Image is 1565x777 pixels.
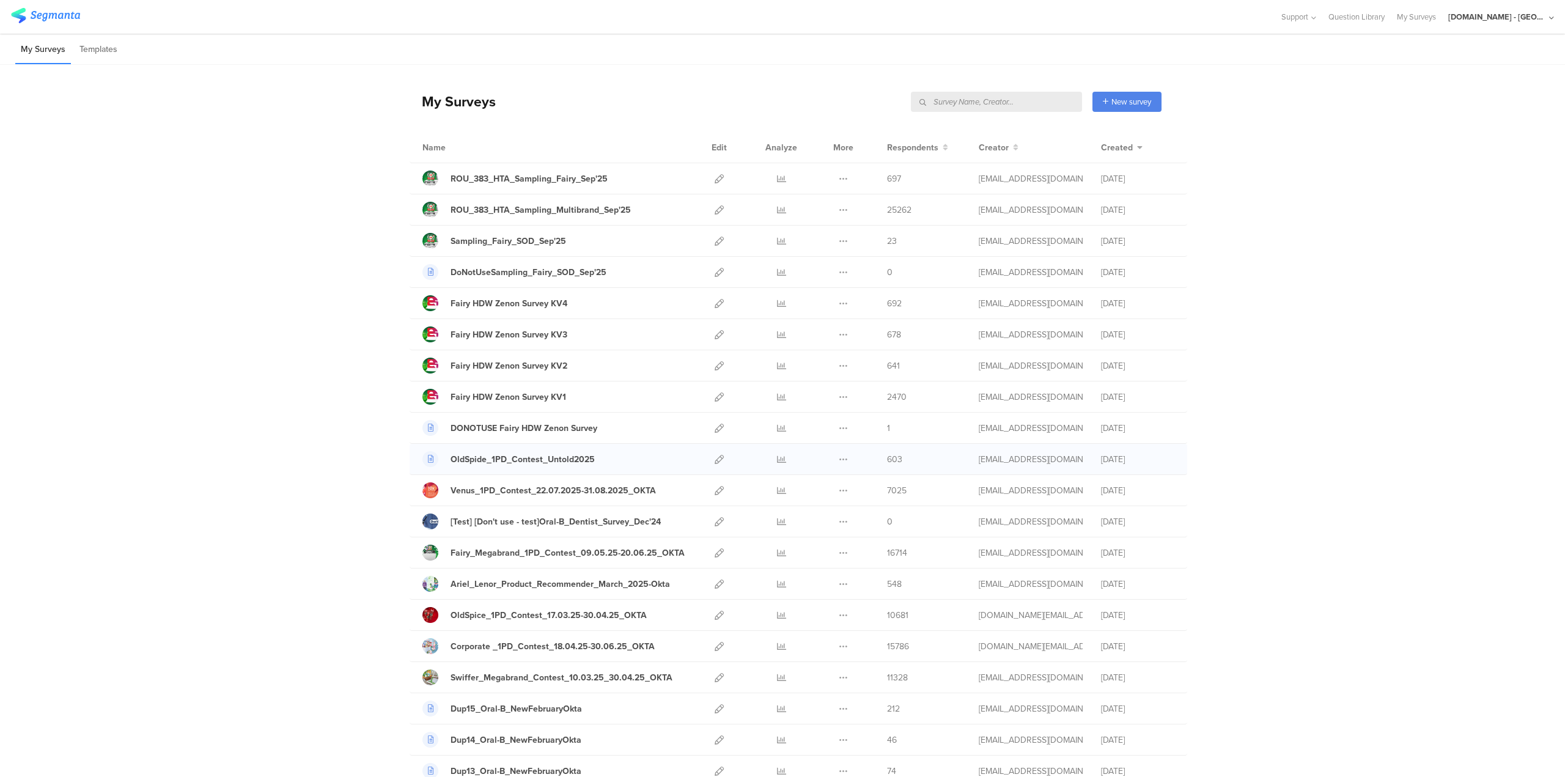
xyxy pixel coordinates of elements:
[451,609,647,622] div: OldSpice_1PD_Contest_17.03.25-30.04.25_OKTA
[830,132,856,163] div: More
[15,35,71,64] li: My Surveys
[979,235,1083,248] div: gheorghe.a.4@pg.com
[979,328,1083,341] div: gheorghe.a.4@pg.com
[422,732,581,748] a: Dup14_Oral-B_NewFebruaryOkta
[887,609,908,622] span: 10681
[979,702,1083,715] div: stavrositu.m@pg.com
[1101,734,1174,746] div: [DATE]
[422,607,647,623] a: OldSpice_1PD_Contest_17.03.25-30.04.25_OKTA
[451,453,595,466] div: OldSpide_1PD_Contest_Untold2025
[887,578,902,591] span: 548
[422,420,597,436] a: DONOTUSE Fairy HDW Zenon Survey
[1101,141,1133,154] span: Created
[887,141,948,154] button: Respondents
[1101,235,1174,248] div: [DATE]
[887,547,907,559] span: 16714
[979,204,1083,216] div: gheorghe.a.4@pg.com
[887,453,902,466] span: 603
[979,141,1018,154] button: Creator
[451,359,567,372] div: Fairy HDW Zenon Survey KV2
[451,734,581,746] div: Dup14_Oral-B_NewFebruaryOkta
[1101,266,1174,279] div: [DATE]
[1101,359,1174,372] div: [DATE]
[979,484,1083,497] div: jansson.cj@pg.com
[706,132,732,163] div: Edit
[422,326,567,342] a: Fairy HDW Zenon Survey KV3
[1101,578,1174,591] div: [DATE]
[451,671,672,684] div: Swiffer_Megabrand_Contest_10.03.25_30.04.25_OKTA
[451,328,567,341] div: Fairy HDW Zenon Survey KV3
[451,297,567,310] div: Fairy HDW Zenon Survey KV4
[887,359,900,372] span: 641
[1101,297,1174,310] div: [DATE]
[979,453,1083,466] div: gheorghe.a.4@pg.com
[979,640,1083,653] div: bruma.lb@pg.com
[887,141,938,154] span: Respondents
[74,35,123,64] li: Templates
[887,266,893,279] span: 0
[422,295,567,311] a: Fairy HDW Zenon Survey KV4
[979,671,1083,684] div: jansson.cj@pg.com
[1101,328,1174,341] div: [DATE]
[451,422,597,435] div: DONOTUSE Fairy HDW Zenon Survey
[1101,141,1143,154] button: Created
[979,578,1083,591] div: betbeder.mb@pg.com
[1101,172,1174,185] div: [DATE]
[887,297,902,310] span: 692
[451,515,661,528] div: [Test] [Don't use - test]Oral-B_Dentist_Survey_Dec'24
[451,235,566,248] div: Sampling_Fairy_SOD_Sep'25
[1101,422,1174,435] div: [DATE]
[422,514,661,529] a: [Test] [Don't use - test]Oral-B_Dentist_Survey_Dec'24
[1101,609,1174,622] div: [DATE]
[422,233,566,249] a: Sampling_Fairy_SOD_Sep'25
[887,172,901,185] span: 697
[979,547,1083,559] div: jansson.cj@pg.com
[979,297,1083,310] div: gheorghe.a.4@pg.com
[422,701,582,716] a: Dup15_Oral-B_NewFebruaryOkta
[1448,11,1546,23] div: [DOMAIN_NAME] - [GEOGRAPHIC_DATA]
[1101,702,1174,715] div: [DATE]
[451,172,608,185] div: ROU_383_HTA_Sampling_Fairy_Sep'25
[422,358,567,374] a: Fairy HDW Zenon Survey KV2
[887,204,911,216] span: 25262
[422,451,595,467] a: OldSpide_1PD_Contest_Untold2025
[1101,204,1174,216] div: [DATE]
[422,545,685,561] a: Fairy_Megabrand_1PD_Contest_09.05.25-20.06.25_OKTA
[1101,391,1174,403] div: [DATE]
[887,671,908,684] span: 11328
[1101,640,1174,653] div: [DATE]
[422,171,608,186] a: ROU_383_HTA_Sampling_Fairy_Sep'25
[763,132,800,163] div: Analyze
[887,328,901,341] span: 678
[887,391,907,403] span: 2470
[911,92,1082,112] input: Survey Name, Creator...
[422,264,606,280] a: DoNotUseSampling_Fairy_SOD_Sep'25
[451,547,685,559] div: Fairy_Megabrand_1PD_Contest_09.05.25-20.06.25_OKTA
[1101,484,1174,497] div: [DATE]
[422,482,656,498] a: Venus_1PD_Contest_22.07.2025-31.08.2025_OKTA
[1101,671,1174,684] div: [DATE]
[422,389,566,405] a: Fairy HDW Zenon Survey KV1
[451,484,656,497] div: Venus_1PD_Contest_22.07.2025-31.08.2025_OKTA
[451,266,606,279] div: DoNotUseSampling_Fairy_SOD_Sep'25
[887,734,897,746] span: 46
[422,669,672,685] a: Swiffer_Megabrand_Contest_10.03.25_30.04.25_OKTA
[422,202,631,218] a: ROU_383_HTA_Sampling_Multibrand_Sep'25
[451,204,631,216] div: ROU_383_HTA_Sampling_Multibrand_Sep'25
[887,702,900,715] span: 212
[887,235,897,248] span: 23
[887,422,890,435] span: 1
[979,359,1083,372] div: gheorghe.a.4@pg.com
[11,8,80,23] img: segmanta logo
[979,141,1009,154] span: Creator
[422,638,655,654] a: Corporate _1PD_Contest_18.04.25-30.06.25_OKTA
[979,609,1083,622] div: bruma.lb@pg.com
[1101,547,1174,559] div: [DATE]
[979,515,1083,528] div: betbeder.mb@pg.com
[410,91,496,112] div: My Surveys
[979,266,1083,279] div: gheorghe.a.4@pg.com
[451,391,566,403] div: Fairy HDW Zenon Survey KV1
[1111,96,1151,108] span: New survey
[422,576,670,592] a: Ariel_Lenor_Product_Recommender_March_2025-Okta
[979,391,1083,403] div: gheorghe.a.4@pg.com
